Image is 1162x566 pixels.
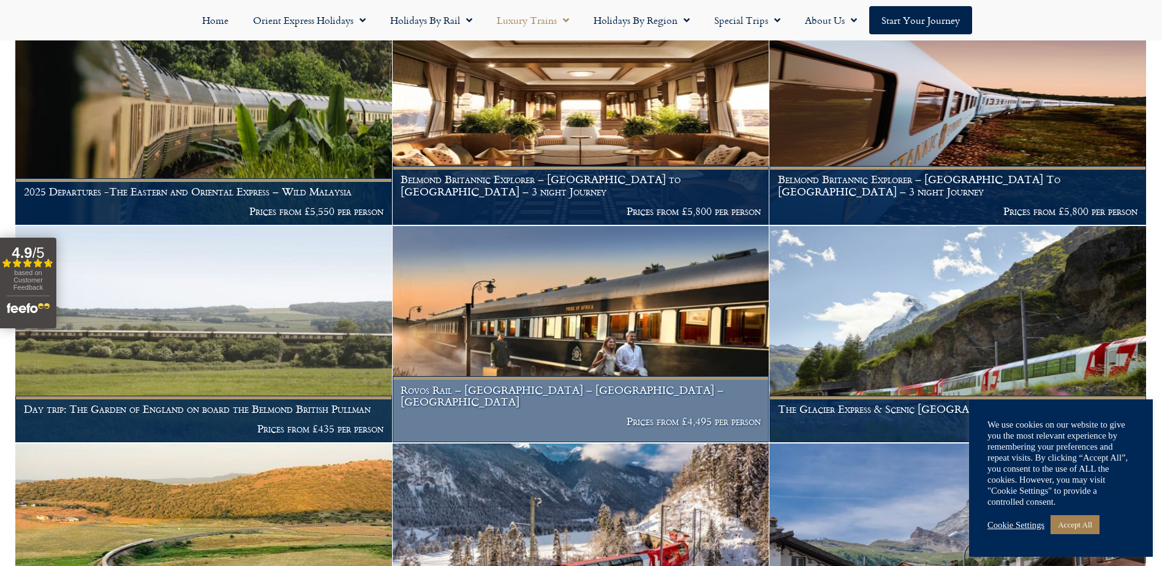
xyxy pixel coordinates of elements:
div: We use cookies on our website to give you the most relevant experience by remembering your prefer... [987,419,1134,507]
a: Holidays by Region [581,6,702,34]
a: Belmond Britannic Explorer – [GEOGRAPHIC_DATA] To [GEOGRAPHIC_DATA] – 3 night Journey Prices from... [769,9,1147,225]
a: Rovos Rail – [GEOGRAPHIC_DATA] – [GEOGRAPHIC_DATA] – [GEOGRAPHIC_DATA] Prices from £4,495 per person [393,226,770,443]
a: Orient Express Holidays [241,6,378,34]
img: Pride Of Africa Train Holiday [393,226,769,442]
a: Start your Journey [869,6,972,34]
a: Belmond Britannic Explorer – [GEOGRAPHIC_DATA] to [GEOGRAPHIC_DATA] – 3 night Journey Prices from... [393,9,770,225]
a: Cookie Settings [987,519,1044,530]
p: Prices from £5,800 per person [401,205,761,217]
a: Holidays by Rail [378,6,485,34]
p: Prices From £1,895 per person [778,423,1138,435]
h1: Day trip: The Garden of England on board the Belmond British Pullman [24,403,384,415]
nav: Menu [6,6,1156,34]
h1: The Glacier Express & Scenic [GEOGRAPHIC_DATA] [778,403,1138,415]
h1: Belmond Britannic Explorer – [GEOGRAPHIC_DATA] To [GEOGRAPHIC_DATA] – 3 night Journey [778,173,1138,197]
p: Prices from £435 per person [24,423,384,435]
a: Day trip: The Garden of England on board the Belmond British Pullman Prices from £435 per person [15,226,393,443]
a: Home [190,6,241,34]
a: 2025 Departures -The Eastern and Oriental Express – Wild Malaysia Prices from £5,550 per person [15,9,393,225]
p: Prices from £4,495 per person [401,415,761,428]
h1: 2025 Departures -The Eastern and Oriental Express – Wild Malaysia [24,186,384,198]
a: Accept All [1051,515,1100,534]
a: About Us [793,6,869,34]
h1: Belmond Britannic Explorer – [GEOGRAPHIC_DATA] to [GEOGRAPHIC_DATA] – 3 night Journey [401,173,761,197]
a: The Glacier Express & Scenic [GEOGRAPHIC_DATA] Prices From £1,895 per person [769,226,1147,443]
p: Prices from £5,800 per person [778,205,1138,217]
a: Luxury Trains [485,6,581,34]
h1: Rovos Rail – [GEOGRAPHIC_DATA] – [GEOGRAPHIC_DATA] – [GEOGRAPHIC_DATA] [401,384,761,408]
p: Prices from £5,550 per person [24,205,384,217]
a: Special Trips [702,6,793,34]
